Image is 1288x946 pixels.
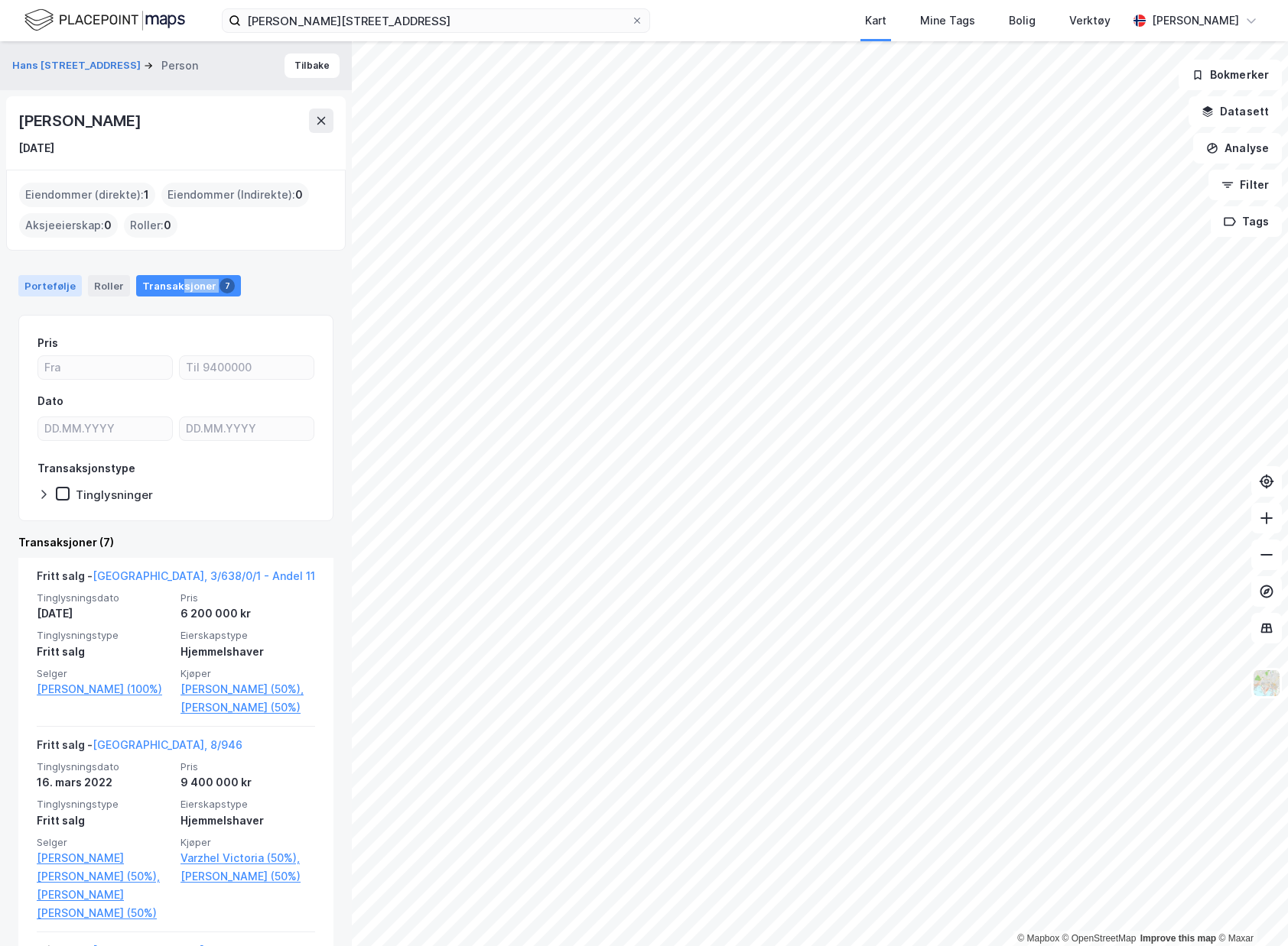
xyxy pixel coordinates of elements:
span: Eierskapstype [181,798,315,811]
span: Pris [181,591,315,604]
span: Pris [181,760,315,773]
div: [PERSON_NAME] [1152,11,1239,30]
div: [DATE] [37,604,171,623]
a: [GEOGRAPHIC_DATA], 8/946 [93,738,242,751]
span: Kjøper [181,836,315,849]
div: Bolig [1009,11,1036,30]
div: Kontrollprogram for chat [1212,873,1288,946]
button: Bokmerker [1179,60,1282,90]
div: Roller [88,275,130,296]
div: Transaksjoner (7) [18,533,333,552]
a: [PERSON_NAME] (100%) [37,680,171,698]
input: DD.MM.YYYY [38,417,172,440]
div: 7 [220,278,235,293]
span: 0 [164,216,171,235]
div: 6 200 000 kr [181,604,315,623]
span: Eierskapstype [181,629,315,642]
button: Hans [STREET_ADDRESS] [12,58,144,73]
div: Transaksjoner [136,275,241,296]
a: [PERSON_NAME] (50%) [181,867,315,886]
div: Fritt salg - [37,567,315,591]
div: Tinglysninger [76,488,153,502]
div: Fritt salg [37,643,171,661]
img: logo.f888ab2527a4732fd821a326f86c7f29.svg [24,7,185,34]
button: Datasett [1189,96,1282,127]
button: Tilbake [285,53,340,78]
div: Kart [865,11,886,30]
div: Fritt salg [37,812,171,830]
span: 0 [295,186,303,204]
span: Tinglysningstype [37,798,171,811]
div: Transaksjonstype [37,459,135,478]
img: Z [1252,669,1281,698]
a: Mapbox [1017,933,1059,944]
a: [GEOGRAPHIC_DATA], 3/638/0/1 - Andel 11 [93,569,315,582]
div: 16. mars 2022 [37,773,171,792]
span: Tinglysningsdato [37,591,171,604]
div: [PERSON_NAME] [18,109,144,133]
span: 1 [144,186,149,204]
input: Søk på adresse, matrikkel, gårdeiere, leietakere eller personer [241,9,631,32]
div: Aksjeeierskap : [19,213,118,238]
div: 9 400 000 kr [181,773,315,792]
span: Selger [37,836,171,849]
a: [PERSON_NAME] (50%) [181,698,315,717]
span: Tinglysningsdato [37,760,171,773]
span: Kjøper [181,667,315,680]
div: Verktøy [1069,11,1111,30]
button: Analyse [1193,133,1282,164]
div: [DATE] [18,139,54,157]
div: Portefølje [18,275,82,296]
a: Improve this map [1140,933,1216,944]
div: Mine Tags [920,11,975,30]
a: [PERSON_NAME] (50%), [181,680,315,698]
div: Eiendommer (direkte) : [19,183,155,207]
a: [PERSON_NAME] [PERSON_NAME] (50%) [37,886,171,922]
a: [PERSON_NAME] [PERSON_NAME] (50%), [37,849,171,886]
div: Pris [37,334,58,352]
input: DD.MM.YYYY [180,417,314,440]
div: Person [161,57,198,75]
div: Hjemmelshaver [181,812,315,830]
iframe: Chat Widget [1212,873,1288,946]
span: Selger [37,667,171,680]
input: Til 9400000 [180,356,314,379]
span: 0 [104,216,112,235]
button: Filter [1208,170,1282,200]
div: Roller : [124,213,177,238]
button: Tags [1211,206,1282,237]
div: Hjemmelshaver [181,643,315,661]
a: OpenStreetMap [1062,933,1137,944]
div: Fritt salg - [37,736,242,760]
div: Dato [37,392,63,410]
div: Eiendommer (Indirekte) : [161,183,309,207]
input: Fra [38,356,172,379]
a: Varzhel Victoria (50%), [181,849,315,867]
span: Tinglysningstype [37,629,171,642]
